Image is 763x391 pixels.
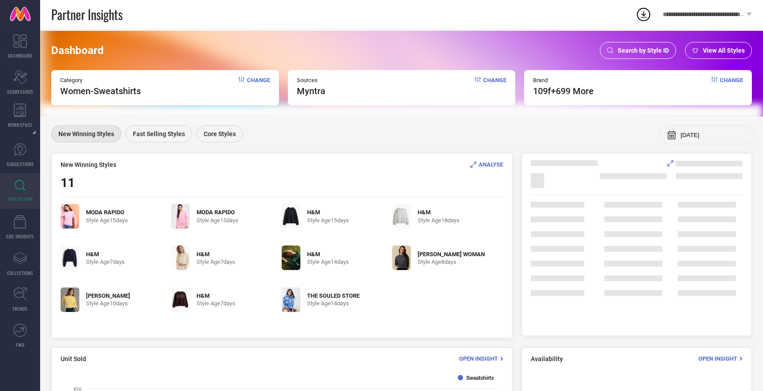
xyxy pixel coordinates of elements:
span: [PERSON_NAME] [86,292,130,299]
span: TRENDS [12,305,28,312]
span: Style Age 14 days [307,300,360,307]
span: Core Styles [204,130,236,137]
span: DASHBOARD [8,52,32,59]
span: Change [720,77,743,96]
img: FDBzm99V_fe2b7e1b626246249d752f26b5ea8ba8.jpg [282,287,300,312]
span: Brand [533,77,594,83]
span: H&M [307,251,349,258]
div: Open Insight [698,354,742,363]
span: H&M [307,209,349,216]
input: Select month [681,132,747,138]
div: Open Insight [459,354,503,363]
span: Fast Selling Styles [133,130,185,137]
img: yO3KemJd_37816aee87c0472392d874f3b24c2952.jpg [61,287,79,312]
img: n0d7LUJt_a30927fcddb948069d3f51e4a7ea97d8.jpg [282,204,300,229]
span: Style Age 10 days [86,300,130,307]
span: SUGGESTIONS [7,161,34,167]
img: w59fjTmN_4e7f884fdfb84db6b34cf6de75cbc738.jpg [282,245,300,270]
div: Analyse [667,160,742,166]
span: 11 [61,175,75,190]
span: Style Age 15 days [86,217,128,224]
img: Pj2KLIiU_a1532222978742fdbb800337cab7e2dd.jpg [61,245,79,270]
img: wNg9egIH_8d6774d9c8fe4e378fb8fece5cd22531.jpg [392,204,411,229]
img: KPGZmJZE_df0e7bdbf78a4fd6879e9f0f3512dacd.jpg [171,287,190,312]
img: uliPZYPq_b154d333957a4beaab54878e4bc2c756.jpg [171,245,190,270]
span: Style Age 7 days [86,258,125,265]
span: Style Age 14 days [307,258,349,265]
div: Open download list [636,6,652,22]
span: FWD [16,341,25,348]
span: MODA RAPIDO [86,209,128,216]
img: bPHyh3GI_7cc7e69c9c9d4739b090108b27be3532.jpg [171,204,190,229]
span: Style Age 18 days [418,217,459,224]
span: ANALYSE [479,161,503,168]
span: INSPIRATION [8,195,33,202]
div: Analyse [470,160,503,169]
span: Category [60,77,141,83]
span: Style Age 7 days [197,300,235,307]
span: Style Age 7 days [197,258,235,265]
span: View All Styles [703,47,745,54]
span: WORKSPACE [8,121,33,128]
span: Open Insight [459,355,498,362]
img: QabRm3WO_36a2122d761b4ecfb50dde6dd0de7c2f.jpg [61,204,79,229]
span: Search by Style ID [618,47,669,54]
span: H&M [197,292,235,299]
span: THE SOULED STORE [307,292,360,299]
span: MODA RAPIDO [197,209,238,216]
span: Partner Insights [51,5,123,24]
span: Style Age 8 days [418,258,485,265]
span: Sources [297,77,325,83]
span: Availability [531,355,563,362]
span: H&M [418,209,459,216]
span: Unit Sold [61,355,86,362]
span: Style Age 15 days [307,217,349,224]
span: [PERSON_NAME] WOMAN [418,251,485,258]
span: H&M [197,251,235,258]
span: myntra [297,86,325,96]
span: Open Insight [698,355,737,362]
span: SCORECARDS [7,88,33,95]
span: Women-Sweatshirts [60,86,141,96]
span: Change [483,77,506,96]
img: ly9zaYef_e0ecc5d181bc435087d258e608dc0973.jpg [392,245,411,270]
span: H&M [86,251,125,258]
span: Style Age 15 days [197,217,238,224]
span: Change [247,77,270,96]
span: New Winning Styles [58,130,114,137]
span: New Winning Styles [61,161,116,168]
span: Dashboard [51,44,104,57]
text: Sweatshirts [466,375,494,381]
span: COLLECTIONS [7,270,33,276]
span: 109f +699 More [533,86,594,96]
span: CDC INSIGHTS [6,233,34,240]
